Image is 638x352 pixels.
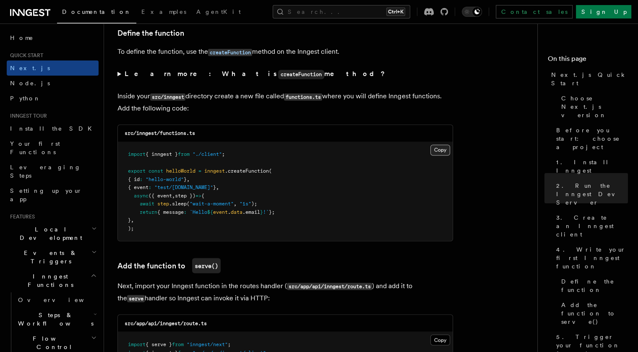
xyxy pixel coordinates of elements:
code: src/inngest [150,93,185,100]
a: Add the function to serve() [558,297,628,329]
span: Documentation [62,8,131,15]
span: Setting up your app [10,187,82,202]
a: Setting up your app [7,183,99,207]
a: createFunction [208,47,252,55]
span: Add the function to serve() [561,301,628,326]
span: Your first Functions [10,140,60,155]
button: Inngest Functions [7,269,99,292]
span: const [148,168,163,173]
a: Documentation [57,3,136,24]
span: Next.js Quick Start [551,71,628,87]
span: Python [10,95,41,102]
span: } [213,184,216,190]
button: Local Development [7,222,99,245]
button: Toggle dark mode [462,7,482,17]
p: Inside your directory create a new file called where you will define Inngest functions. Add the f... [117,90,453,114]
span: inngest [204,168,225,173]
a: Define the function [117,27,184,39]
button: Copy [430,334,450,345]
a: Add the function toserve() [117,258,221,273]
span: step }) [175,192,195,198]
span: { event [128,184,148,190]
span: from [172,341,184,347]
span: Overview [18,297,104,303]
span: ({ event [148,192,172,198]
a: Leveraging Steps [7,160,99,183]
button: Events & Triggers [7,245,99,269]
a: Node.js [7,76,99,91]
code: serve [127,295,145,302]
a: Your first Functions [7,136,99,160]
span: .createFunction [225,168,269,173]
span: export [128,168,146,173]
code: src/inngest/functions.ts [125,130,195,136]
span: : [184,209,187,215]
span: await [140,200,154,206]
a: Next.js [7,60,99,76]
span: { message [157,209,184,215]
span: Leveraging Steps [10,164,81,179]
span: { [201,192,204,198]
span: from [178,151,190,157]
span: , [187,176,190,182]
span: step [157,200,169,206]
span: }; [269,209,275,215]
span: Inngest tour [7,113,47,119]
span: } [184,176,187,182]
span: Install the SDK [10,125,97,132]
code: createFunction [208,49,252,56]
span: ); [251,200,257,206]
span: data [231,209,242,215]
span: , [172,192,175,198]
span: .sleep [169,200,187,206]
span: Choose Next.js version [561,94,628,119]
span: import [128,341,146,347]
span: Home [10,34,34,42]
span: AgentKit [196,8,241,15]
span: , [131,217,134,223]
a: Sign Up [576,5,631,18]
a: Python [7,91,99,106]
span: , [234,200,237,206]
span: !` [263,209,269,215]
span: } [128,217,131,223]
span: Examples [141,8,186,15]
code: serve() [192,258,221,273]
span: ${ [207,209,213,215]
a: Define the function [558,274,628,297]
span: = [198,168,201,173]
a: Contact sales [496,5,573,18]
span: ( [269,168,272,173]
span: "./client" [193,151,222,157]
code: createFunction [278,70,324,79]
span: "wait-a-moment" [190,200,234,206]
span: : [148,184,151,190]
span: Flow Control [15,334,91,351]
a: AgentKit [191,3,246,23]
span: ; [228,341,231,347]
code: src/app/api/inngest/route.ts [287,283,372,290]
span: { serve } [146,341,172,347]
span: Define the function [561,277,628,294]
a: Home [7,30,99,45]
span: Inngest Functions [7,272,91,289]
a: Install the SDK [7,121,99,136]
a: Overview [15,292,99,307]
strong: Learn more: What is method? [125,70,387,78]
span: { id [128,176,140,182]
span: Steps & Workflows [15,311,94,328]
a: Choose Next.js version [558,91,628,123]
span: event [213,209,228,215]
button: Search...Ctrl+K [273,5,410,18]
span: Quick start [7,52,43,59]
a: Before you start: choose a project [553,123,628,155]
span: ( [187,200,190,206]
span: } [260,209,263,215]
span: "test/[DOMAIN_NAME]" [154,184,213,190]
span: ; [222,151,225,157]
code: functions.ts [284,93,322,100]
a: 3. Create an Inngest client [553,210,628,242]
span: 1. Install Inngest [556,158,628,175]
span: return [140,209,157,215]
span: Node.js [10,80,50,87]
